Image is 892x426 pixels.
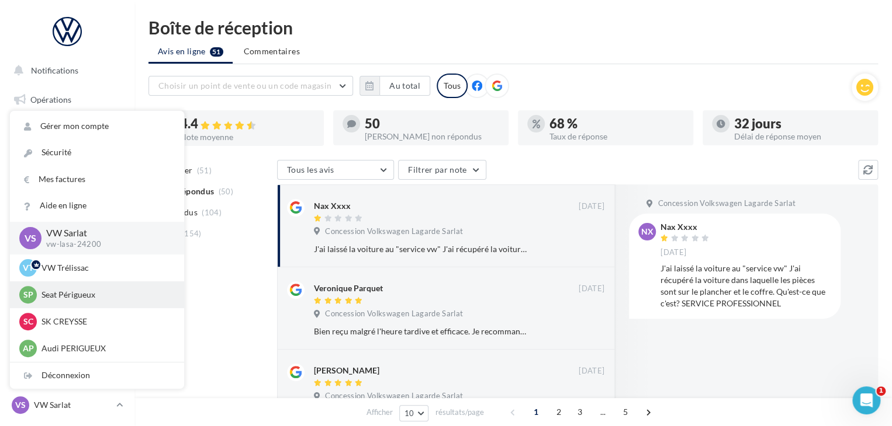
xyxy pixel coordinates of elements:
[16,88,217,116] div: Suivez ce pas à pas et si besoin, écrivez-nous à
[202,208,222,217] span: (104)
[593,403,612,421] span: ...
[23,343,34,354] span: AP
[45,224,203,260] div: Retrouvez vos avis Google et Facebook dans votre " .
[325,226,463,237] span: Concession Volkswagen Lagarde Sarlat
[852,386,880,414] iframe: Intercom live chat
[46,239,165,250] p: vw-lasa-24200
[7,116,127,141] a: Boîte de réception51
[45,273,203,297] div: Répondez à tous les avis avec le statut " ".
[876,386,886,396] span: 1
[205,5,226,26] div: Fermer
[325,391,463,401] span: Concession Volkswagen Lagarde Sarlat
[7,146,127,171] a: Visibilité en ligne
[365,132,499,141] div: [PERSON_NAME] non répondus
[10,139,184,166] a: Sécurité
[23,289,33,301] span: SP
[661,247,686,258] span: [DATE]
[549,403,568,421] span: 2
[9,394,125,416] a: VS VW Sarlat
[148,19,878,36] div: Boîte de réception
[579,201,604,212] span: [DATE]
[10,113,184,139] a: Gérer mon compte
[45,309,203,346] div: 💡 Vous pouvez utiliser des partagés par votre siège.
[287,165,334,174] span: Tous les avis
[22,200,212,219] div: 1Répondre à vos avis
[45,204,198,216] div: Répondre à vos avis
[367,407,393,418] span: Afficher
[549,132,684,141] div: Taux de réponse
[571,403,589,421] span: 3
[658,198,796,209] span: Concession Volkswagen Lagarde Sarlat
[42,343,170,354] p: Audi PERIGUEUX
[734,117,869,130] div: 32 jours
[180,117,314,131] div: 4.4
[45,355,108,379] a: Répondre
[148,76,353,96] button: Choisir un point de vente ou un code magasin
[75,127,182,138] div: Service-Client de Digitaleo
[8,5,30,27] button: go back
[734,132,869,141] div: Délai de réponse moyen
[365,117,499,130] div: 50
[23,316,33,327] span: SC
[549,117,684,130] div: 68 %
[277,160,394,180] button: Tous les avis
[616,403,635,421] span: 5
[75,286,115,295] b: A traiter
[244,46,300,57] span: Commentaires
[661,263,831,309] div: J'ai laissé la voiture au "service vw" J'ai récupéré la voiture dans laquelle les pièces sont sur...
[7,263,127,287] a: Calendrier
[10,166,184,193] a: Mes factures
[10,362,184,389] div: Déconnexion
[23,262,33,274] span: VT
[404,408,414,418] span: 10
[314,365,379,376] div: [PERSON_NAME]
[398,160,486,180] button: Filtrer par note
[379,76,430,96] button: Au total
[314,326,528,337] div: Bien reçu malgré l'heure tardive et efficace. Je recommande
[158,81,331,90] span: Choisir un point de vente ou un code magasin
[7,291,127,326] a: PLV et print personnalisable
[42,316,170,327] p: SK CREYSSE
[314,200,351,212] div: Nax Xxxx
[7,330,127,365] a: Campagnes DataOnDemand
[7,176,127,200] a: Campagnes
[12,155,47,167] p: 3 étapes
[46,226,165,240] p: VW Sarlat
[579,366,604,376] span: [DATE]
[641,226,654,238] span: NX
[10,193,184,219] a: Aide en ligne
[7,88,127,112] a: Opérations
[34,399,112,411] p: VW Sarlat
[180,133,314,141] div: Note moyenne
[437,74,468,98] div: Tous
[51,103,215,114] a: [EMAIL_ADDRESS][DOMAIN_NAME]
[25,231,36,245] span: VS
[15,399,26,411] span: VS
[52,123,71,142] img: Profile image for Service-Client
[314,243,528,255] div: J'ai laissé la voiture au "service vw" J'ai récupéré la voiture dans laquelle les pièces sont sur...
[325,309,463,319] span: Concession Volkswagen Lagarde Sarlat
[661,223,712,231] div: Nax Xxxx
[30,95,71,104] span: Opérations
[7,204,127,229] a: Contacts
[197,166,212,175] span: (51)
[31,65,78,75] span: Notifications
[7,58,123,83] button: Notifications
[579,284,604,294] span: [DATE]
[359,76,430,96] button: Au total
[42,262,170,274] p: VW Trélissac
[399,405,429,421] button: 10
[42,289,170,301] p: Seat Périgueux
[435,407,483,418] span: résultats/page
[45,346,203,379] div: Répondre
[7,233,127,258] a: Médiathèque
[527,403,545,421] span: 1
[182,229,202,238] span: (154)
[314,282,383,294] div: Veronique Parquet
[16,46,217,88] div: Débuter avec les Avis Clients
[148,155,222,167] p: Environ 4 minutes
